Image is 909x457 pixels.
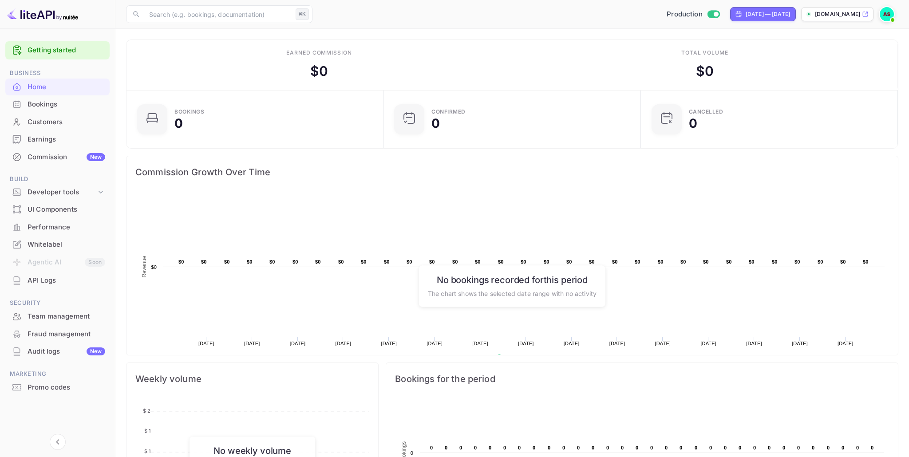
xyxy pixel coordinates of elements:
div: 0 [431,117,440,130]
text: 0 [621,445,624,450]
div: Earned commission [286,49,352,57]
text: 0 [783,445,785,450]
text: 0 [768,445,771,450]
text: $0 [475,259,481,264]
text: [DATE] [427,341,443,346]
div: Promo codes [28,382,105,393]
text: 0 [562,445,565,450]
img: LiteAPI logo [7,7,78,21]
div: Whitelabel [28,240,105,250]
text: Revenue [141,256,147,277]
text: [DATE] [336,341,352,346]
div: Home [5,79,110,96]
text: $0 [566,259,572,264]
text: 0 [445,445,447,450]
text: [DATE] [609,341,625,346]
p: The chart shows the selected date range with no activity [428,288,597,298]
tspan: $ 1 [144,428,150,434]
a: CommissionNew [5,149,110,165]
div: CANCELLED [689,109,723,114]
text: $0 [840,259,846,264]
div: Bookings [28,99,105,110]
a: Team management [5,308,110,324]
div: Performance [5,219,110,236]
text: 0 [548,445,550,450]
span: Commission Growth Over Time [135,165,889,179]
div: 0 [689,117,697,130]
text: $0 [361,259,367,264]
div: Total volume [681,49,729,57]
span: Marketing [5,369,110,379]
div: UI Components [5,201,110,218]
text: $0 [178,259,184,264]
a: Promo codes [5,379,110,395]
tspan: $ 1 [144,448,150,454]
span: Bookings for the period [395,372,889,386]
a: API Logs [5,272,110,288]
text: 0 [518,445,521,450]
text: [DATE] [290,341,306,346]
div: New [87,347,105,355]
a: Audit logsNew [5,343,110,359]
a: Whitelabel [5,236,110,252]
text: [DATE] [700,341,716,346]
text: $0 [429,259,435,264]
text: 0 [474,445,477,450]
input: Search (e.g. bookings, documentation) [144,5,292,23]
div: Audit logs [28,347,105,357]
div: Getting started [5,41,110,59]
text: $0 [452,259,458,264]
text: 0 [709,445,712,450]
text: $0 [498,259,504,264]
tspan: $ 2 [143,408,150,414]
a: Performance [5,219,110,235]
text: 0 [724,445,727,450]
div: Customers [5,114,110,131]
text: $0 [589,259,595,264]
text: 0 [753,445,756,450]
text: $0 [818,259,823,264]
h6: No bookings recorded for this period [428,274,597,285]
a: Customers [5,114,110,130]
div: Confirmed [431,109,466,114]
div: UI Components [28,205,105,215]
p: [DOMAIN_NAME] [815,10,860,18]
span: Production [667,9,703,20]
div: CommissionNew [5,149,110,166]
text: 0 [489,445,491,450]
text: 0 [636,445,638,450]
button: Collapse navigation [50,434,66,450]
text: $0 [247,259,253,264]
div: ⌘K [296,8,309,20]
div: [DATE] — [DATE] [746,10,790,18]
text: [DATE] [198,341,214,346]
text: $0 [201,259,207,264]
text: [DATE] [838,341,854,346]
div: New [87,153,105,161]
text: 0 [577,445,580,450]
span: Business [5,68,110,78]
div: Fraud management [5,326,110,343]
a: Bookings [5,96,110,112]
text: $0 [338,259,344,264]
text: $0 [384,259,390,264]
text: 0 [503,445,506,450]
text: $0 [612,259,618,264]
text: $0 [749,259,755,264]
img: Andreas Stefanis [880,7,894,21]
text: 0 [842,445,844,450]
text: $0 [794,259,800,264]
text: [DATE] [564,341,580,346]
text: 0 [739,445,741,450]
a: Home [5,79,110,95]
div: Bookings [174,109,204,114]
text: 0 [411,450,413,456]
a: Getting started [28,45,105,55]
text: $0 [863,259,869,264]
text: 0 [695,445,697,450]
text: $0 [658,259,664,264]
div: Team management [28,311,105,322]
div: $ 0 [696,61,714,81]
